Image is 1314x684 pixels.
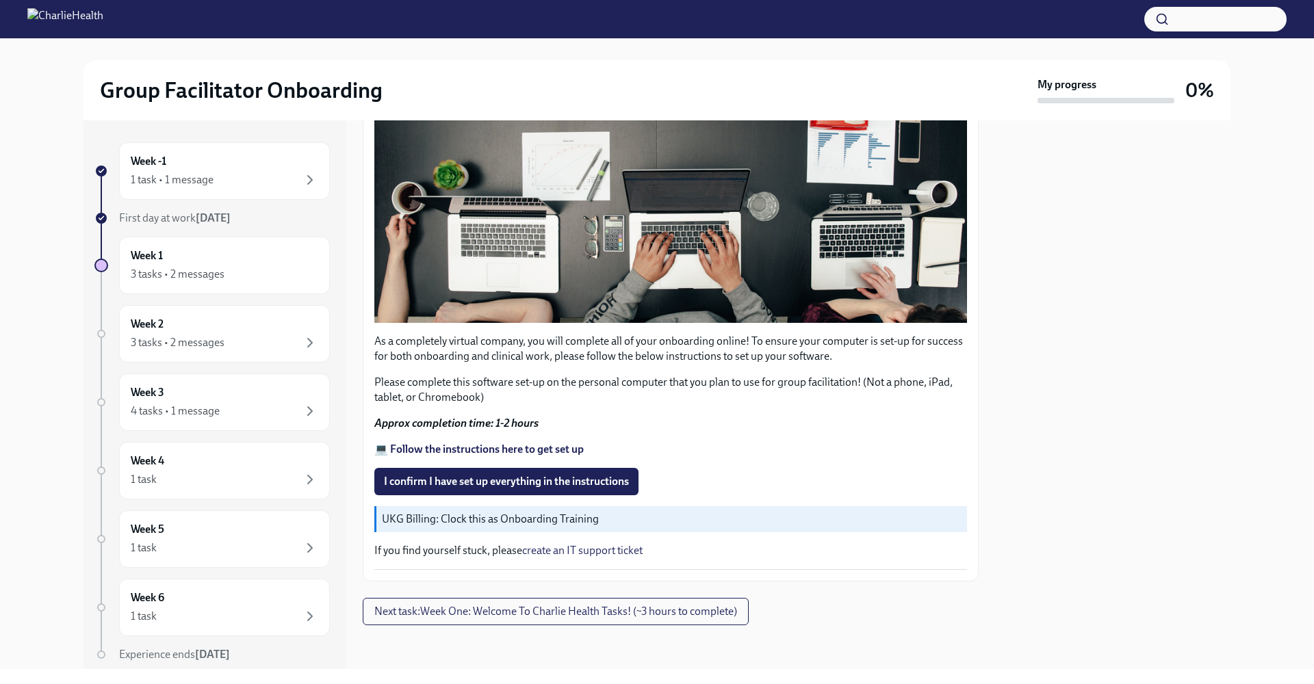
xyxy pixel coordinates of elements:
[131,590,164,605] h6: Week 6
[131,472,157,487] div: 1 task
[131,335,224,350] div: 3 tasks • 2 messages
[131,404,220,419] div: 4 tasks • 1 message
[196,211,231,224] strong: [DATE]
[94,211,330,226] a: First day at work[DATE]
[374,334,967,364] p: As a completely virtual company, you will complete all of your onboarding online! To ensure your ...
[94,442,330,499] a: Week 41 task
[522,544,643,557] a: create an IT support ticket
[131,540,157,555] div: 1 task
[131,154,166,169] h6: Week -1
[1185,78,1214,103] h3: 0%
[131,609,157,624] div: 1 task
[94,305,330,363] a: Week 23 tasks • 2 messages
[119,648,230,661] span: Experience ends
[131,248,163,263] h6: Week 1
[374,375,967,405] p: Please complete this software set-up on the personal computer that you plan to use for group faci...
[131,317,164,332] h6: Week 2
[131,522,164,537] h6: Week 5
[382,512,962,527] p: UKG Billing: Clock this as Onboarding Training
[131,172,214,187] div: 1 task • 1 message
[119,211,231,224] span: First day at work
[94,237,330,294] a: Week 13 tasks • 2 messages
[374,605,737,618] span: Next task : Week One: Welcome To Charlie Health Tasks! (~3 hours to complete)
[27,8,103,30] img: CharlieHealth
[374,417,539,430] strong: Approx completion time: 1-2 hours
[131,267,224,282] div: 3 tasks • 2 messages
[131,453,164,469] h6: Week 4
[94,510,330,568] a: Week 51 task
[131,385,164,400] h6: Week 3
[94,373,330,431] a: Week 34 tasks • 1 message
[374,468,639,495] button: I confirm I have set up everything in the instructions
[374,443,584,456] a: 💻 Follow the instructions here to get set up
[363,598,749,625] button: Next task:Week One: Welcome To Charlie Health Tasks! (~3 hours to complete)
[100,77,383,104] h2: Group Facilitator Onboarding
[384,475,629,488] span: I confirm I have set up everything in the instructions
[94,579,330,636] a: Week 61 task
[1038,77,1096,92] strong: My progress
[94,142,330,200] a: Week -11 task • 1 message
[374,543,967,558] p: If you find yourself stuck, please
[195,648,230,661] strong: [DATE]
